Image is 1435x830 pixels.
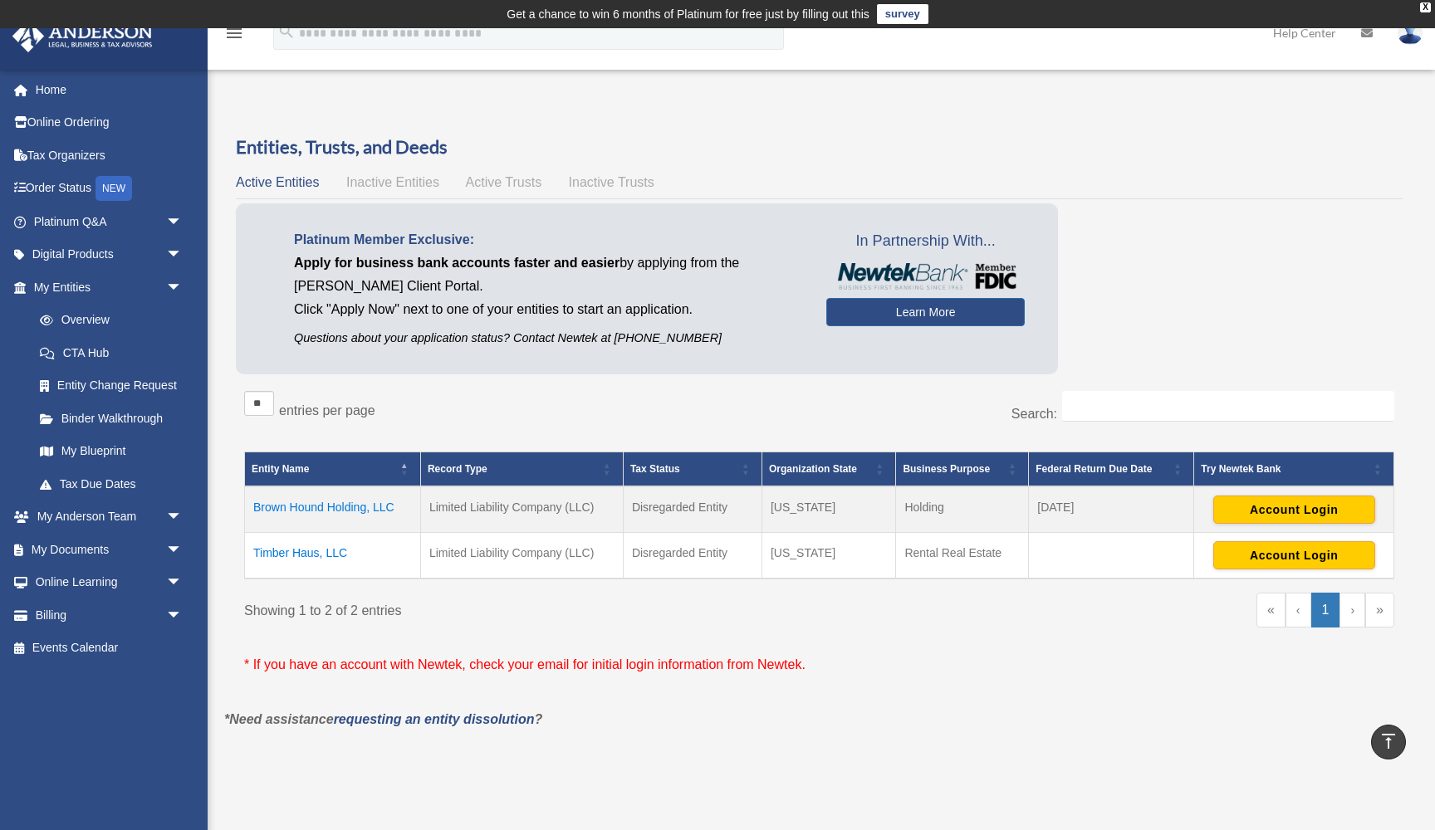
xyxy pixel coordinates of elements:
[420,533,623,579] td: Limited Liability Company (LLC)
[466,175,542,189] span: Active Trusts
[294,228,801,251] p: Platinum Member Exclusive:
[12,172,208,206] a: Order StatusNEW
[420,486,623,533] td: Limited Liability Company (LLC)
[252,463,309,475] span: Entity Name
[294,298,801,321] p: Click "Apply Now" next to one of your entities to start an application.
[835,263,1016,290] img: NewtekBankLogoSM.png
[1371,725,1406,759] a: vertical_align_top
[762,486,895,533] td: [US_STATE]
[896,452,1029,487] th: Business Purpose: Activate to sort
[244,593,807,622] div: Showing 1 to 2 of 2 entries
[236,175,319,189] span: Active Entities
[12,205,208,238] a: Platinum Q&Aarrow_drop_down
[224,23,244,43] i: menu
[1286,593,1311,627] a: Previous
[236,134,1403,160] h3: Entities, Trusts, and Deeds
[12,598,208,632] a: Billingarrow_drop_down
[166,500,199,535] span: arrow_drop_down
[1029,486,1194,533] td: [DATE]
[762,533,895,579] td: [US_STATE]
[294,251,801,298] p: by applying from the [PERSON_NAME] Client Portal.
[334,712,535,726] a: requesting an entity dissolution
[12,632,208,665] a: Events Calendar
[1379,731,1398,751] i: vertical_align_top
[1311,593,1340,627] a: 1
[12,533,208,566] a: My Documentsarrow_drop_down
[224,712,542,726] em: *Need assistance ?
[877,4,928,24] a: survey
[1365,593,1394,627] a: Last
[623,533,762,579] td: Disregarded Entity
[420,452,623,487] th: Record Type: Activate to sort
[23,402,199,435] a: Binder Walkthrough
[166,598,199,632] span: arrow_drop_down
[12,566,208,599] a: Online Learningarrow_drop_down
[1029,452,1194,487] th: Federal Return Due Date: Activate to sort
[1213,502,1375,515] a: Account Login
[279,403,375,417] label: entries per page
[1194,452,1394,487] th: Try Newtek Bank : Activate to sort
[896,486,1029,533] td: Holding
[623,452,762,487] th: Tax Status: Activate to sort
[428,463,487,475] span: Record Type
[166,566,199,600] span: arrow_drop_down
[224,29,244,43] a: menu
[12,271,199,304] a: My Entitiesarrow_drop_down
[245,452,421,487] th: Entity Name: Activate to invert sorting
[277,22,296,41] i: search
[1213,541,1375,569] button: Account Login
[1213,496,1375,524] button: Account Login
[23,304,191,337] a: Overview
[630,463,680,475] span: Tax Status
[346,175,439,189] span: Inactive Entities
[294,256,620,270] span: Apply for business bank accounts faster and easier
[294,328,801,349] p: Questions about your application status? Contact Newtek at [PHONE_NUMBER]
[896,533,1029,579] td: Rental Real Estate
[1011,407,1057,421] label: Search:
[12,238,208,271] a: Digital Productsarrow_drop_down
[245,533,421,579] td: Timber Haus, LLC
[903,463,990,475] span: Business Purpose
[569,175,654,189] span: Inactive Trusts
[12,139,208,172] a: Tax Organizers
[1339,593,1365,627] a: Next
[23,467,199,500] a: Tax Due Dates
[166,205,199,239] span: arrow_drop_down
[244,653,1394,676] p: * If you have an account with Newtek, check your email for initial login information from Newtek.
[12,73,208,106] a: Home
[166,238,199,272] span: arrow_drop_down
[826,228,1025,255] span: In Partnership With...
[826,298,1025,326] a: Learn More
[23,435,199,468] a: My Blueprint
[7,20,158,52] img: Anderson Advisors Platinum Portal
[623,486,762,533] td: Disregarded Entity
[166,271,199,305] span: arrow_drop_down
[1213,548,1375,561] a: Account Login
[12,106,208,139] a: Online Ordering
[166,533,199,567] span: arrow_drop_down
[762,452,895,487] th: Organization State: Activate to sort
[23,369,199,403] a: Entity Change Request
[12,500,208,534] a: My Anderson Teamarrow_drop_down
[1256,593,1286,627] a: First
[1201,459,1369,479] div: Try Newtek Bank
[23,336,199,369] a: CTA Hub
[1420,2,1431,12] div: close
[769,463,857,475] span: Organization State
[96,176,132,201] div: NEW
[1036,463,1152,475] span: Federal Return Due Date
[507,4,869,24] div: Get a chance to win 6 months of Platinum for free just by filling out this
[245,486,421,533] td: Brown Hound Holding, LLC
[1398,21,1423,45] img: User Pic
